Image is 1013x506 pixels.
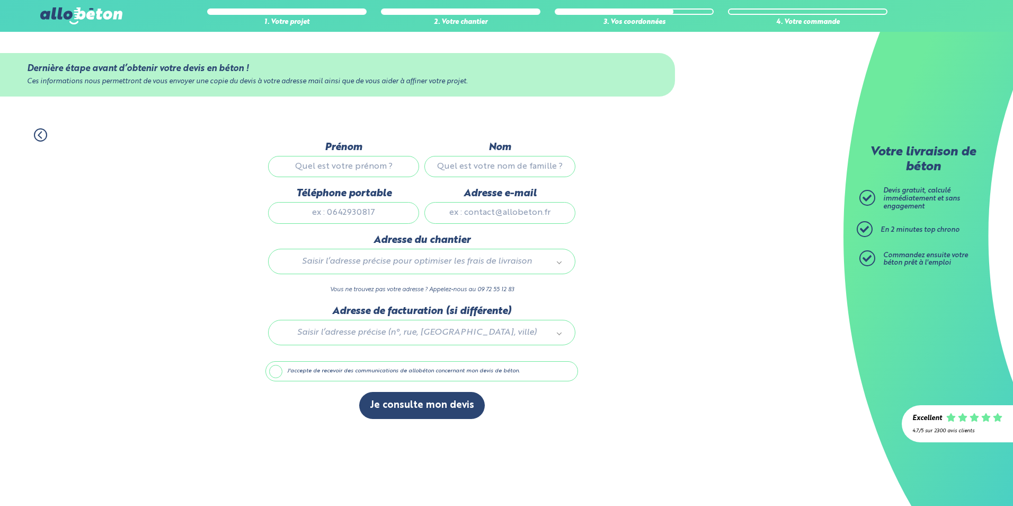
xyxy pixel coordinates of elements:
input: Quel est votre nom de famille ? [424,156,575,177]
label: Adresse e-mail [424,188,575,199]
div: Dernière étape avant d’obtenir votre devis en béton ! [27,64,648,74]
input: Quel est votre prénom ? [268,156,419,177]
button: Je consulte mon devis [359,392,485,419]
img: allobéton [40,7,122,24]
a: Saisir l’adresse précise pour optimiser les frais de livraison [279,255,564,268]
label: Nom [424,142,575,153]
div: 4. Votre commande [728,19,887,27]
div: 2. Votre chantier [381,19,540,27]
iframe: Help widget launcher [919,465,1001,494]
p: Vous ne trouvez pas votre adresse ? Appelez-nous au 09 72 55 12 83 [268,285,575,295]
div: 1. Votre projet [207,19,367,27]
input: ex : 0642930817 [268,202,419,223]
input: ex : contact@allobeton.fr [424,202,575,223]
div: Ces informations nous permettront de vous envoyer une copie du devis à votre adresse mail ainsi q... [27,78,648,86]
label: Téléphone portable [268,188,419,199]
span: Saisir l’adresse précise pour optimiser les frais de livraison [283,255,550,268]
label: J'accepte de recevoir des communications de allobéton concernant mon devis de béton. [265,361,578,381]
div: 3. Vos coordonnées [555,19,714,27]
label: Prénom [268,142,419,153]
label: Adresse du chantier [268,234,575,246]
